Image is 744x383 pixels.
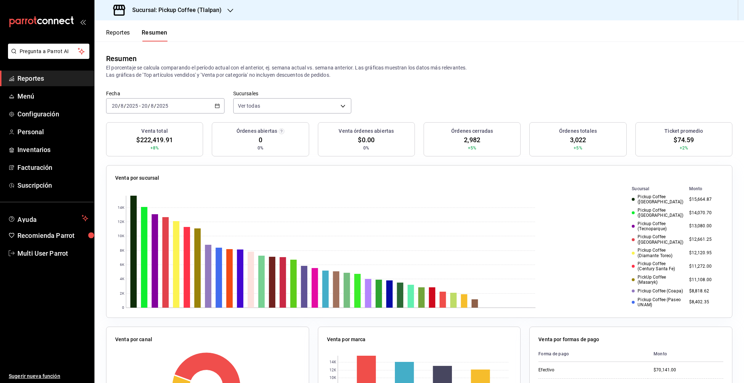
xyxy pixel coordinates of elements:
[136,135,173,145] span: $222,419.91
[674,135,694,145] span: $74.59
[620,185,686,193] th: Sucursal
[538,336,599,343] p: Venta por formas de pago
[122,306,124,310] text: 0
[632,248,683,258] div: Pickup Coffee (Diamante Toreo)
[9,372,88,380] span: Sugerir nueva función
[139,103,141,109] span: -
[451,127,493,135] h3: Órdenes cerradas
[238,102,260,109] span: Ver todas
[124,103,126,109] span: /
[680,145,688,151] span: +2%
[118,220,125,224] text: 12K
[686,185,723,193] th: Monto
[20,48,78,55] span: Pregunta a Parrot AI
[686,220,723,233] td: $13,080.00
[648,346,723,362] th: Monto
[258,145,263,151] span: 0%
[120,277,125,281] text: 4K
[17,91,88,101] span: Menú
[17,180,88,190] span: Suscripción
[17,163,88,172] span: Facturación
[106,29,167,41] div: navigation tabs
[339,127,394,135] h3: Venta órdenes abiertas
[570,135,586,145] span: 3,022
[538,367,611,373] div: Efectivo
[632,208,683,218] div: Pickup Coffee ([GEOGRAPHIC_DATA])
[632,261,683,272] div: Pickup Coffee (Century Santa Fe)
[358,135,375,145] span: $0.00
[17,145,88,155] span: Inventarios
[632,234,683,245] div: Pickup Coffee ([GEOGRAPHIC_DATA])
[468,145,476,151] span: +5%
[120,249,125,253] text: 8K
[464,135,480,145] span: 2,982
[112,103,118,109] input: --
[327,336,366,343] p: Venta por marca
[154,103,156,109] span: /
[17,214,79,223] span: Ayuda
[8,44,89,59] button: Pregunta a Parrot AI
[17,109,88,119] span: Configuración
[363,145,369,151] span: 0%
[118,103,120,109] span: /
[115,336,152,343] p: Venta por canal
[141,127,167,135] h3: Venta total
[148,103,150,109] span: /
[632,275,683,285] div: PickUp Coffee (Masaryk)
[156,103,169,109] input: ----
[236,127,277,135] h3: Órdenes abiertas
[686,206,723,220] td: $14,070.70
[150,145,159,151] span: +8%
[632,297,683,308] div: Pickup Coffee (Paseo UNAM)
[17,73,88,83] span: Reportes
[150,103,154,109] input: --
[329,376,336,380] text: 10K
[126,103,138,109] input: ----
[142,29,167,41] button: Resumen
[141,103,148,109] input: --
[106,91,225,96] label: Fecha
[632,288,683,294] div: Pickup Coffee (Coapa)
[686,233,723,246] td: $12,661.25
[686,193,723,206] td: $15,664.87
[329,368,336,372] text: 12K
[118,206,125,210] text: 14K
[17,248,88,258] span: Multi User Parrot
[559,127,597,135] h3: Órdenes totales
[120,263,125,267] text: 6K
[120,292,125,296] text: 2K
[632,221,683,232] div: Pickup Coffee (Tecnoparque)
[574,145,582,151] span: +5%
[686,273,723,287] td: $11,108.00
[654,367,723,373] div: $70,141.00
[106,29,130,41] button: Reportes
[329,360,336,364] text: 14K
[106,53,137,64] div: Resumen
[686,260,723,273] td: $11,272.00
[5,53,89,60] a: Pregunta a Parrot AI
[686,296,723,309] td: $8,402.35
[664,127,703,135] h3: Ticket promedio
[259,135,262,145] span: 0
[80,19,86,25] button: open_drawer_menu
[686,246,723,260] td: $12,120.95
[632,194,683,205] div: Pickup Coffee ([GEOGRAPHIC_DATA])
[126,6,222,15] h3: Sucursal: Pickup Coffee (Tlalpan)
[120,103,124,109] input: --
[106,64,732,79] p: El porcentaje se calcula comparando el período actual con el anterior, ej. semana actual vs. sema...
[118,234,125,238] text: 10K
[686,287,723,296] td: $8,818.62
[17,231,88,240] span: Recomienda Parrot
[538,346,648,362] th: Forma de pago
[115,174,159,182] p: Venta por sucursal
[233,91,352,96] label: Sucursales
[17,127,88,137] span: Personal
